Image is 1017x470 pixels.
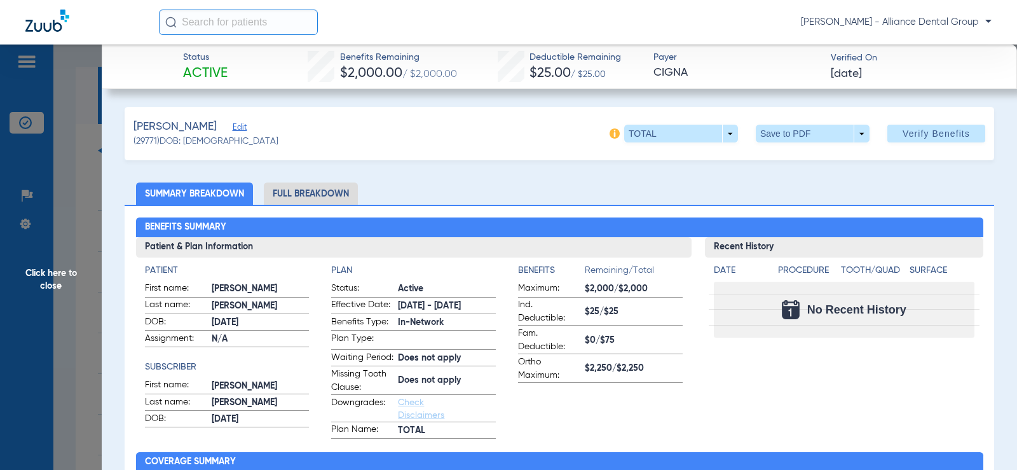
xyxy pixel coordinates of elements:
span: In-Network [398,316,496,329]
span: Edit [233,123,244,135]
a: Check Disclaimers [398,398,444,420]
span: Verify Benefits [903,128,970,139]
span: [PERSON_NAME] - Alliance Dental Group [801,16,992,29]
span: Maximum: [518,282,580,297]
span: (29771) DOB: [DEMOGRAPHIC_DATA] [133,135,278,148]
span: / $25.00 [571,70,606,79]
h3: Patient & Plan Information [136,237,692,258]
span: Deductible Remaining [529,51,621,64]
span: [DATE] [831,66,862,82]
span: Plan Type: [331,332,393,349]
span: First name: [145,378,207,394]
span: Does not apply [398,374,496,387]
span: [PERSON_NAME] [212,282,310,296]
span: [PERSON_NAME] [212,380,310,393]
span: Verified On [831,52,997,65]
li: Full Breakdown [264,183,358,205]
img: Zuub Logo [25,10,69,32]
span: CIGNA [653,65,819,81]
app-breakdown-title: Tooth/Quad [841,264,905,282]
h4: Plan [331,264,496,277]
app-breakdown-title: Procedure [778,264,836,282]
img: Calendar [782,300,800,319]
span: $2,250/$2,250 [585,362,683,375]
span: Benefits Type: [331,315,393,331]
app-breakdown-title: Date [714,264,767,282]
span: Status [183,51,228,64]
li: Summary Breakdown [136,183,253,205]
span: [DATE] - [DATE] [398,300,496,313]
span: DOB: [145,412,207,427]
h4: Patient [145,264,310,277]
span: Does not apply [398,352,496,365]
span: Benefits Remaining [340,51,457,64]
h4: Tooth/Quad [841,264,905,277]
span: $2,000.00 [340,67,402,80]
img: info-icon [610,128,620,139]
app-breakdown-title: Surface [910,264,974,282]
span: [DATE] [212,316,310,329]
button: Save to PDF [756,125,870,142]
button: TOTAL [624,125,738,142]
input: Search for patients [159,10,318,35]
span: Missing Tooth Clause: [331,368,393,394]
span: [PERSON_NAME] [212,300,310,313]
span: Status: [331,282,393,297]
span: Waiting Period: [331,351,393,366]
h4: Benefits [518,264,585,277]
span: Ind. Deductible: [518,298,580,325]
span: Last name: [145,298,207,314]
app-breakdown-title: Benefits [518,264,585,282]
span: Active [398,282,496,296]
span: Ortho Maximum: [518,356,580,382]
span: [PERSON_NAME] [212,396,310,410]
span: Payer [653,51,819,64]
span: / $2,000.00 [402,69,457,79]
span: Plan Name: [331,423,393,438]
h4: Subscriber [145,361,310,374]
span: Fam. Deductible: [518,327,580,354]
h4: Date [714,264,767,277]
span: First name: [145,282,207,297]
span: Downgrades: [331,396,393,422]
span: $2,000/$2,000 [585,282,683,296]
span: [DATE] [212,413,310,426]
span: $25/$25 [585,305,683,319]
span: [PERSON_NAME] [133,119,217,135]
span: $0/$75 [585,334,683,347]
span: Last name: [145,396,207,411]
span: No Recent History [807,303,906,316]
span: N/A [212,333,310,346]
span: Remaining/Total [585,264,683,282]
img: Search Icon [165,17,177,28]
h3: Recent History [705,237,983,258]
h4: Surface [910,264,974,277]
span: DOB: [145,315,207,331]
span: Effective Date: [331,298,393,314]
span: TOTAL [398,424,496,438]
span: Active [183,65,228,83]
h2: Benefits Summary [136,218,983,238]
span: $25.00 [529,67,571,80]
span: Assignment: [145,332,207,347]
button: Verify Benefits [887,125,985,142]
h4: Procedure [778,264,836,277]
